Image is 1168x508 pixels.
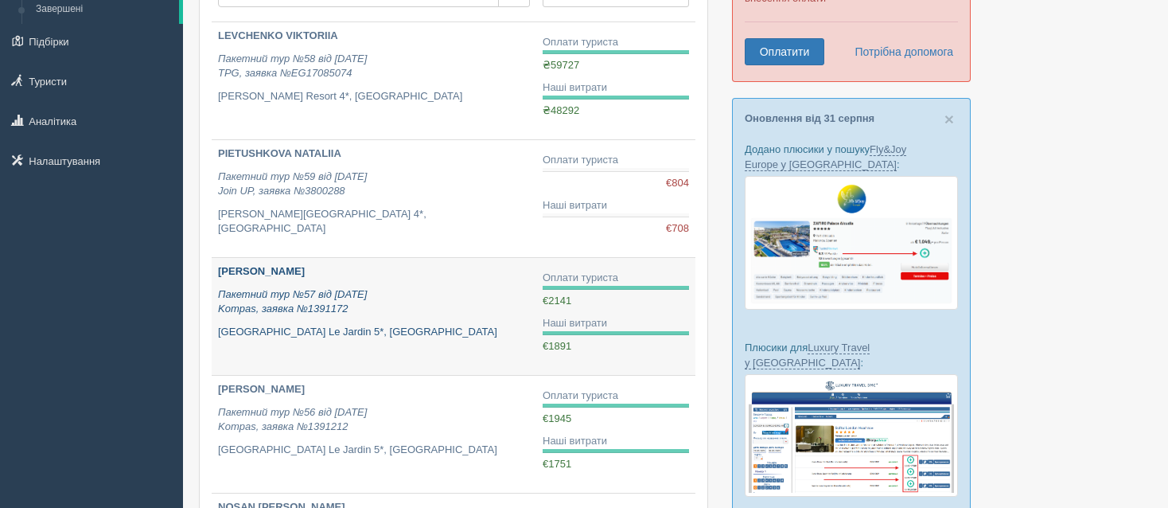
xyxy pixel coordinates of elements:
[543,458,571,470] span: €1751
[218,383,305,395] b: [PERSON_NAME]
[543,295,571,307] span: €2141
[212,376,536,493] a: [PERSON_NAME] Пакетний тур №56 від [DATE]Kompas, заявка №1391212 [GEOGRAPHIC_DATA] Le Jardin 5*, ...
[543,340,571,352] span: €1891
[543,271,689,286] div: Оплати туриста
[666,221,689,236] span: €708
[218,53,367,80] i: Пакетний тур №58 від [DATE] TPG, заявка №EG17085074
[745,142,958,172] p: Додано плюсики у пошуку :
[543,316,689,331] div: Наші витрати
[218,288,367,315] i: Пакетний тур №57 від [DATE] Kompas, заявка №1391172
[543,35,689,50] div: Оплати туриста
[543,80,689,96] div: Наші витрати
[212,140,536,257] a: PIETUSHKOVA NATALIIA Пакетний тур №59 від [DATE]Join UP, заявка №3800288 [PERSON_NAME][GEOGRAPHIC...
[212,22,536,139] a: LEVCHENKO VIKTORIIA Пакетний тур №58 від [DATE]TPG, заявка №EG17085074 [PERSON_NAME] Resort 4*, [...
[212,258,536,375] a: [PERSON_NAME] Пакетний тур №57 від [DATE]Kompas, заявка №1391172 [GEOGRAPHIC_DATA] Le Jardin 5*, ...
[218,443,530,458] p: [GEOGRAPHIC_DATA] Le Jardin 5*, [GEOGRAPHIC_DATA]
[543,412,571,424] span: €1945
[218,406,367,433] i: Пакетний тур №56 від [DATE] Kompas, заявка №1391212
[218,265,305,277] b: [PERSON_NAME]
[944,111,954,127] button: Close
[218,89,530,104] p: [PERSON_NAME] Resort 4*, [GEOGRAPHIC_DATA]
[218,170,367,197] i: Пакетний тур №59 від [DATE] Join UP, заявка №3800288
[944,110,954,128] span: ×
[218,147,341,159] b: PIETUSHKOVA NATALIIA
[543,59,579,71] span: ₴59727
[218,325,530,340] p: [GEOGRAPHIC_DATA] Le Jardin 5*, [GEOGRAPHIC_DATA]
[745,143,906,171] a: Fly&Joy Europe у [GEOGRAPHIC_DATA]
[745,112,874,124] a: Оновлення від 31 серпня
[745,340,958,370] p: Плюсики для :
[543,198,689,213] div: Наші витрати
[745,176,958,310] img: fly-joy-de-proposal-crm-for-travel-agency.png
[666,176,689,191] span: €804
[543,104,579,116] span: ₴48292
[844,38,954,65] a: Потрібна допомога
[745,374,958,497] img: luxury-travel-%D0%BF%D0%BE%D0%B4%D0%B1%D0%BE%D1%80%D0%BA%D0%B0-%D1%81%D1%80%D0%BC-%D0%B4%D0%BB%D1...
[218,207,530,236] p: [PERSON_NAME][GEOGRAPHIC_DATA] 4*, [GEOGRAPHIC_DATA]
[745,38,824,65] a: Оплатити
[543,434,689,449] div: Наші витрати
[543,389,689,404] div: Оплати туриста
[218,29,338,41] b: LEVCHENKO VIKTORIIA
[745,342,870,369] a: Luxury Travel у [GEOGRAPHIC_DATA]
[543,153,689,168] div: Оплати туриста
